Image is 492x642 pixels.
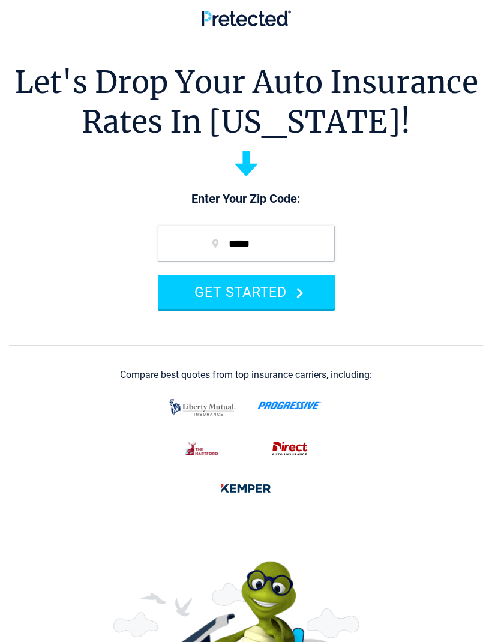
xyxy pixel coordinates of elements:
p: Enter Your Zip Code: [146,191,347,208]
img: direct [266,436,314,461]
img: thehartford [179,436,226,461]
input: zip code [158,226,335,262]
button: GET STARTED [158,275,335,309]
h1: Let's Drop Your Auto Insurance Rates In [US_STATE]! [14,63,478,142]
div: Compare best quotes from top insurance carriers, including: [120,370,372,380]
img: kemper [214,476,278,501]
img: progressive [257,401,322,410]
img: liberty [166,393,239,422]
img: Pretected Logo [202,10,291,26]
